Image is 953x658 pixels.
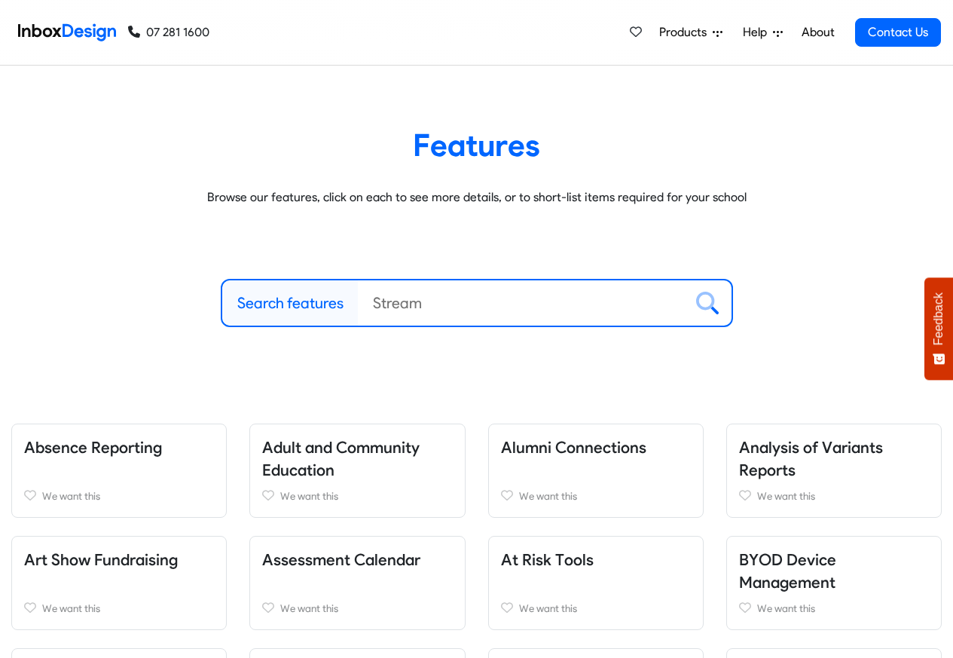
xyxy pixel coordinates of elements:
[501,599,691,617] a: We want this
[739,438,883,479] a: Analysis of Variants Reports
[737,17,789,47] a: Help
[280,602,338,614] span: We want this
[262,550,420,569] a: Assessment Calendar
[477,536,715,630] div: At Risk Tools
[24,487,214,505] a: We want this
[128,23,209,41] a: 07 281 1600
[23,188,930,207] p: Browse our features, click on each to see more details, or to short-list items required for your ...
[855,18,941,47] a: Contact Us
[238,536,476,630] div: Assessment Calendar
[262,487,452,505] a: We want this
[24,599,214,617] a: We want this
[262,438,420,479] a: Adult and Community Education
[358,280,684,326] input: Stream
[932,292,945,345] span: Feedback
[42,490,100,502] span: We want this
[262,599,452,617] a: We want this
[743,23,773,41] span: Help
[715,536,953,630] div: BYOD Device Management
[501,487,691,505] a: We want this
[739,599,929,617] a: We want this
[659,23,713,41] span: Products
[23,126,930,164] heading: Features
[477,424,715,518] div: Alumni Connections
[739,550,836,592] a: BYOD Device Management
[280,490,338,502] span: We want this
[519,490,577,502] span: We want this
[519,602,577,614] span: We want this
[24,438,162,457] a: Absence Reporting
[739,487,929,505] a: We want this
[797,17,838,47] a: About
[501,438,646,457] a: Alumni Connections
[757,602,815,614] span: We want this
[42,602,100,614] span: We want this
[715,424,953,518] div: Analysis of Variants Reports
[924,277,953,380] button: Feedback - Show survey
[757,490,815,502] span: We want this
[237,292,344,314] label: Search features
[501,550,594,569] a: At Risk Tools
[238,424,476,518] div: Adult and Community Education
[24,550,178,569] a: Art Show Fundraising
[653,17,728,47] a: Products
